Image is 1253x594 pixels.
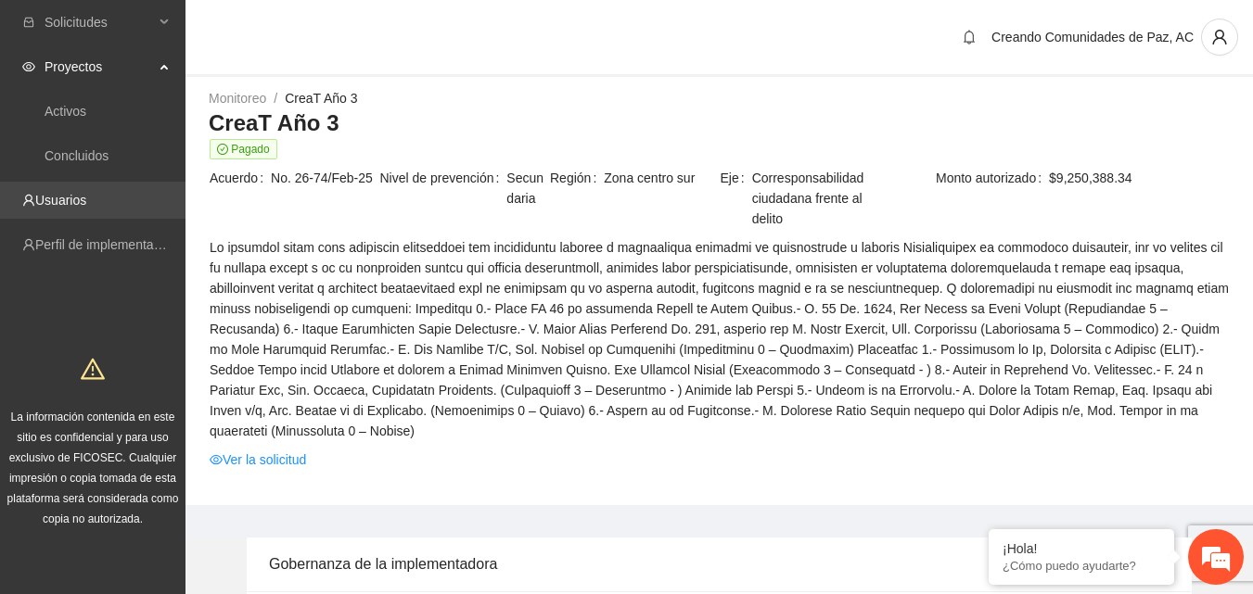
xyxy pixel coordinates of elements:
[274,91,277,106] span: /
[1003,541,1160,556] div: ¡Hola!
[22,60,35,73] span: eye
[210,237,1229,441] span: Lo ipsumdol sitam cons adipiscin elitseddoei tem incididuntu laboree d magnaaliqua enimadmi ve qu...
[954,22,984,52] button: bell
[210,139,277,159] span: Pagado
[285,91,357,106] a: CreaT Año 3
[35,193,86,208] a: Usuarios
[217,144,228,155] span: check-circle
[955,30,983,44] span: bell
[210,453,223,466] span: eye
[96,95,312,119] div: Chatee con nosotros ahora
[1202,29,1237,45] span: user
[45,104,86,119] a: Activos
[81,357,105,381] span: warning
[7,411,179,525] span: La información contenida en este sitio es confidencial y para uso exclusivo de FICOSEC. Cualquier...
[210,168,271,188] span: Acuerdo
[210,449,306,470] a: eyeVer la solicitud
[269,537,1170,590] div: Gobernanza de la implementadora
[506,168,548,209] span: Secundaria
[604,168,718,188] span: Zona centro sur
[752,168,889,229] span: Corresponsabilidad ciudadana frente al delito
[380,168,507,209] span: Nivel de prevención
[1049,168,1229,188] span: $9,250,388.34
[721,168,752,229] span: Eje
[209,108,1230,138] h3: CreaT Año 3
[9,397,353,461] textarea: Escriba su mensaje y pulse “Intro”
[209,91,266,106] a: Monitoreo
[108,193,256,380] span: Estamos en línea.
[45,48,154,85] span: Proyectos
[271,168,377,188] span: No. 26-74/Feb-25
[1003,559,1160,573] p: ¿Cómo puedo ayudarte?
[35,237,180,252] a: Perfil de implementadora
[1201,19,1238,56] button: user
[22,16,35,29] span: inbox
[936,168,1049,188] span: Monto autorizado
[550,168,604,188] span: Región
[45,4,154,41] span: Solicitudes
[304,9,349,54] div: Minimizar ventana de chat en vivo
[45,148,109,163] a: Concluidos
[991,30,1194,44] span: Creando Comunidades de Paz, AC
